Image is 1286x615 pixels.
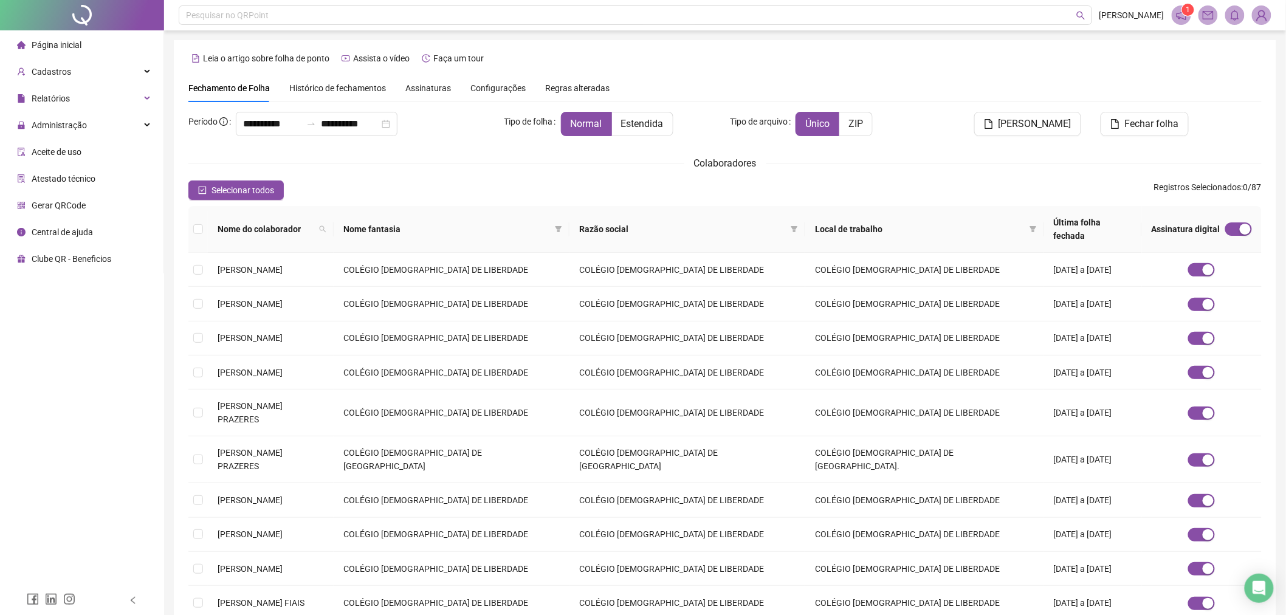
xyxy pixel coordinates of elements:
span: [PERSON_NAME] [218,529,283,539]
span: 1 [1186,5,1191,14]
span: Local de trabalho [815,222,1024,236]
span: [PERSON_NAME] PRAZERES [218,448,283,471]
img: 14016 [1253,6,1271,24]
span: Fechar folha [1125,117,1179,131]
td: [DATE] a [DATE] [1044,321,1142,356]
td: COLÉGIO [DEMOGRAPHIC_DATA] DE LIBERDADE [569,253,805,287]
td: COLÉGIO [DEMOGRAPHIC_DATA] DE LIBERDADE [805,356,1044,390]
span: info-circle [17,228,26,236]
span: check-square [198,186,207,194]
span: Cadastros [32,67,71,77]
span: Normal [571,118,602,129]
span: [PERSON_NAME] PRAZERES [218,401,283,424]
span: Registros Selecionados [1154,182,1242,192]
sup: 1 [1182,4,1194,16]
td: COLÉGIO [DEMOGRAPHIC_DATA] DE LIBERDADE [805,518,1044,552]
span: search [317,220,329,238]
span: Faça um tour [433,53,484,63]
span: Único [805,118,830,129]
span: info-circle [219,117,228,126]
td: [DATE] a [DATE] [1044,390,1142,436]
span: lock [17,121,26,129]
span: Central de ajuda [32,227,93,237]
span: left [129,596,137,605]
span: Gerar QRCode [32,201,86,210]
span: [PERSON_NAME] [218,299,283,309]
td: [DATE] a [DATE] [1044,552,1142,586]
span: qrcode [17,201,26,210]
span: instagram [63,593,75,605]
td: COLÉGIO [DEMOGRAPHIC_DATA] DE LIBERDADE [334,518,569,552]
span: Tipo de folha [504,115,553,128]
span: linkedin [45,593,57,605]
span: Período [188,117,218,126]
span: [PERSON_NAME] [218,495,283,505]
span: filter [552,220,565,238]
td: COLÉGIO [DEMOGRAPHIC_DATA] DE [GEOGRAPHIC_DATA] [569,436,805,483]
span: : 0 / 87 [1154,180,1262,200]
span: Assinatura digital [1152,222,1220,236]
span: gift [17,255,26,263]
span: Clube QR - Beneficios [32,254,111,264]
td: COLÉGIO [DEMOGRAPHIC_DATA] DE LIBERDADE [334,253,569,287]
td: COLÉGIO [DEMOGRAPHIC_DATA] DE LIBERDADE [569,287,805,321]
span: search [1076,11,1085,20]
button: Fechar folha [1101,112,1189,136]
span: [PERSON_NAME] [218,564,283,574]
span: Assinaturas [405,84,451,92]
td: COLÉGIO [DEMOGRAPHIC_DATA] DE LIBERDADE [805,483,1044,517]
span: file [1110,119,1120,129]
span: Leia o artigo sobre folha de ponto [203,53,329,63]
span: ZIP [848,118,863,129]
span: Assista o vídeo [353,53,410,63]
span: Relatórios [32,94,70,103]
td: COLÉGIO [DEMOGRAPHIC_DATA] DE [GEOGRAPHIC_DATA] [334,436,569,483]
span: Tipo de arquivo [730,115,788,128]
span: [PERSON_NAME] [1099,9,1164,22]
span: home [17,41,26,49]
td: [DATE] a [DATE] [1044,483,1142,517]
span: file [17,94,26,103]
span: audit [17,148,26,156]
span: Regras alteradas [545,84,610,92]
td: COLÉGIO [DEMOGRAPHIC_DATA] DE LIBERDADE [805,253,1044,287]
span: [PERSON_NAME] [218,333,283,343]
td: [DATE] a [DATE] [1044,253,1142,287]
td: COLÉGIO [DEMOGRAPHIC_DATA] DE LIBERDADE [569,552,805,586]
th: Última folha fechada [1044,206,1142,253]
span: notification [1176,10,1187,21]
span: user-add [17,67,26,76]
span: Nome do colaborador [218,222,314,236]
span: filter [1027,220,1039,238]
td: COLÉGIO [DEMOGRAPHIC_DATA] DE LIBERDADE [334,483,569,517]
span: Aceite de uso [32,147,81,157]
td: COLÉGIO [DEMOGRAPHIC_DATA] DE LIBERDADE [569,356,805,390]
span: Configurações [470,84,526,92]
span: to [306,119,316,129]
span: facebook [27,593,39,605]
td: COLÉGIO [DEMOGRAPHIC_DATA] DE LIBERDADE [805,321,1044,356]
span: filter [1030,225,1037,233]
span: file-text [191,54,200,63]
span: search [319,225,326,233]
span: [PERSON_NAME] [999,117,1071,131]
button: Selecionar todos [188,180,284,200]
td: [DATE] a [DATE] [1044,356,1142,390]
span: filter [555,225,562,233]
span: solution [17,174,26,183]
td: COLÉGIO [DEMOGRAPHIC_DATA] DE LIBERDADE [334,356,569,390]
td: COLÉGIO [DEMOGRAPHIC_DATA] DE LIBERDADE [805,552,1044,586]
td: COLÉGIO [DEMOGRAPHIC_DATA] DE LIBERDADE [334,390,569,436]
td: COLÉGIO [DEMOGRAPHIC_DATA] DE LIBERDADE [805,287,1044,321]
span: Razão social [579,222,786,236]
span: Página inicial [32,40,81,50]
span: Selecionar todos [211,184,274,197]
span: youtube [342,54,350,63]
span: Nome fantasia [343,222,550,236]
td: COLÉGIO [DEMOGRAPHIC_DATA] DE LIBERDADE [334,321,569,356]
td: COLÉGIO [DEMOGRAPHIC_DATA] DE [GEOGRAPHIC_DATA]. [805,436,1044,483]
span: Atestado técnico [32,174,95,184]
span: [PERSON_NAME] [218,265,283,275]
span: swap-right [306,119,316,129]
td: COLÉGIO [DEMOGRAPHIC_DATA] DE LIBERDADE [805,390,1044,436]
